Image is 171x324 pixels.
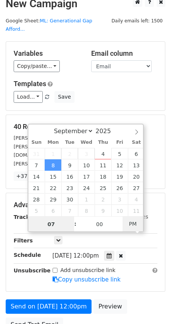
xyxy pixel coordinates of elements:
[14,237,33,244] strong: Filters
[14,144,138,158] small: [PERSON_NAME][EMAIL_ADDRESS][PERSON_NAME][DOMAIN_NAME]
[14,214,39,220] strong: Tracking
[28,171,45,182] span: September 14, 2025
[78,182,95,193] span: September 24, 2025
[128,205,145,216] span: October 11, 2025
[45,148,61,159] span: September 1, 2025
[61,171,78,182] span: September 16, 2025
[128,159,145,171] span: September 13, 2025
[61,182,78,193] span: September 23, 2025
[78,193,95,205] span: October 1, 2025
[14,80,46,88] a: Templates
[95,171,111,182] span: September 18, 2025
[45,193,61,205] span: September 29, 2025
[45,171,61,182] span: September 15, 2025
[54,91,74,103] button: Save
[6,299,92,314] a: Send on [DATE] 12:00pm
[128,148,145,159] span: September 6, 2025
[14,91,43,103] a: Load...
[6,18,92,32] small: Google Sheet:
[53,276,121,283] a: Copy unsubscribe link
[123,216,143,231] span: Click to toggle
[133,288,171,324] iframe: Chat Widget
[74,216,76,231] span: :
[128,193,145,205] span: October 4, 2025
[111,182,128,193] span: September 26, 2025
[14,135,138,141] small: [PERSON_NAME][EMAIL_ADDRESS][DOMAIN_NAME]
[78,171,95,182] span: September 17, 2025
[14,60,60,72] a: Copy/paste...
[61,266,116,274] label: Add unsubscribe link
[95,182,111,193] span: September 25, 2025
[118,213,148,221] label: UTM Codes
[14,252,41,258] strong: Schedule
[111,193,128,205] span: October 3, 2025
[28,217,75,232] input: Hour
[93,299,127,314] a: Preview
[28,140,45,145] span: Sun
[14,49,80,58] h5: Variables
[45,182,61,193] span: September 22, 2025
[61,159,78,171] span: September 9, 2025
[14,161,138,167] small: [PERSON_NAME][EMAIL_ADDRESS][DOMAIN_NAME]
[111,159,128,171] span: September 12, 2025
[95,205,111,216] span: October 9, 2025
[109,18,165,24] a: Daily emails left: 1500
[78,159,95,171] span: September 10, 2025
[45,140,61,145] span: Mon
[128,140,145,145] span: Sat
[95,148,111,159] span: September 4, 2025
[45,159,61,171] span: September 8, 2025
[95,159,111,171] span: September 11, 2025
[78,140,95,145] span: Wed
[111,148,128,159] span: September 5, 2025
[14,267,51,274] strong: Unsubscribe
[95,140,111,145] span: Thu
[95,193,111,205] span: October 2, 2025
[53,252,99,259] span: [DATE] 12:00pm
[14,171,45,181] a: +37 more
[61,140,78,145] span: Tue
[28,148,45,159] span: August 31, 2025
[109,17,165,25] span: Daily emails left: 1500
[61,205,78,216] span: October 7, 2025
[128,182,145,193] span: September 27, 2025
[93,127,121,135] input: Year
[61,148,78,159] span: September 2, 2025
[128,171,145,182] span: September 20, 2025
[91,49,157,58] h5: Email column
[111,205,128,216] span: October 10, 2025
[28,159,45,171] span: September 7, 2025
[14,123,157,131] h5: 40 Recipients
[14,201,157,209] h5: Advanced
[6,18,92,32] a: ML: Generational Gap Afford...
[111,171,128,182] span: September 19, 2025
[28,193,45,205] span: September 28, 2025
[78,205,95,216] span: October 8, 2025
[45,205,61,216] span: October 6, 2025
[78,148,95,159] span: September 3, 2025
[111,140,128,145] span: Fri
[28,205,45,216] span: October 5, 2025
[28,182,45,193] span: September 21, 2025
[61,193,78,205] span: September 30, 2025
[76,217,123,232] input: Minute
